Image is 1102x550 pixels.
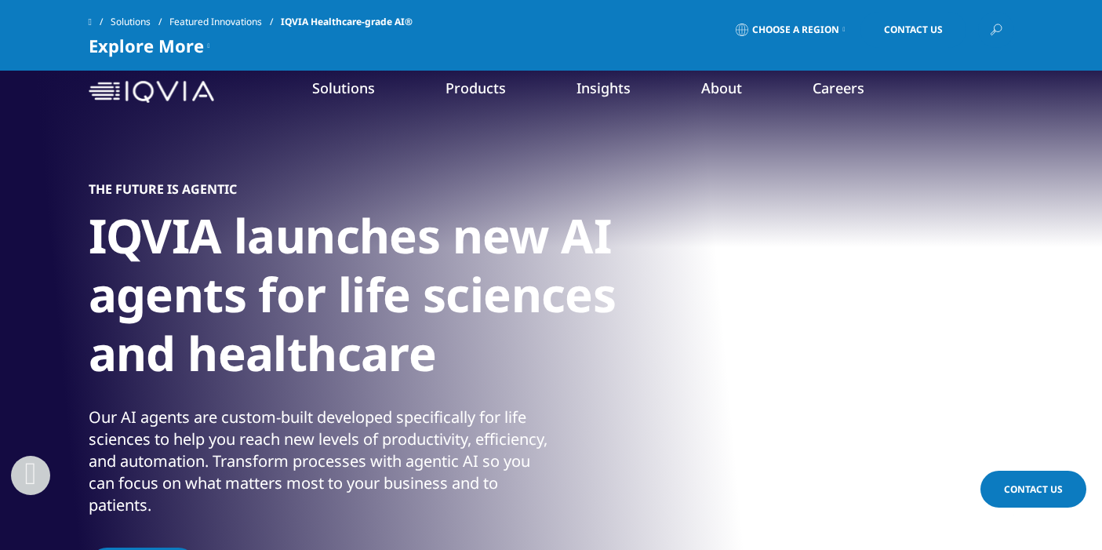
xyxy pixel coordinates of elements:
[576,78,631,97] a: Insights
[89,206,677,392] h1: IQVIA launches new AI agents for life sciences and healthcare
[884,25,943,35] span: Contact Us
[1004,483,1063,496] span: Contact Us
[89,181,237,197] h5: THE FUTURE IS AGENTIC
[312,78,375,97] a: Solutions
[89,406,547,516] div: Our AI agents are custom-built developed specifically for life sciences to help you reach new lev...
[860,12,966,48] a: Contact Us
[89,81,214,104] img: IQVIA Healthcare Information Technology and Pharma Clinical Research Company
[701,78,742,97] a: About
[813,78,864,97] a: Careers
[980,471,1086,508] a: Contact Us
[752,24,839,36] span: Choose a Region
[220,55,1014,129] nav: Primary
[446,78,506,97] a: Products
